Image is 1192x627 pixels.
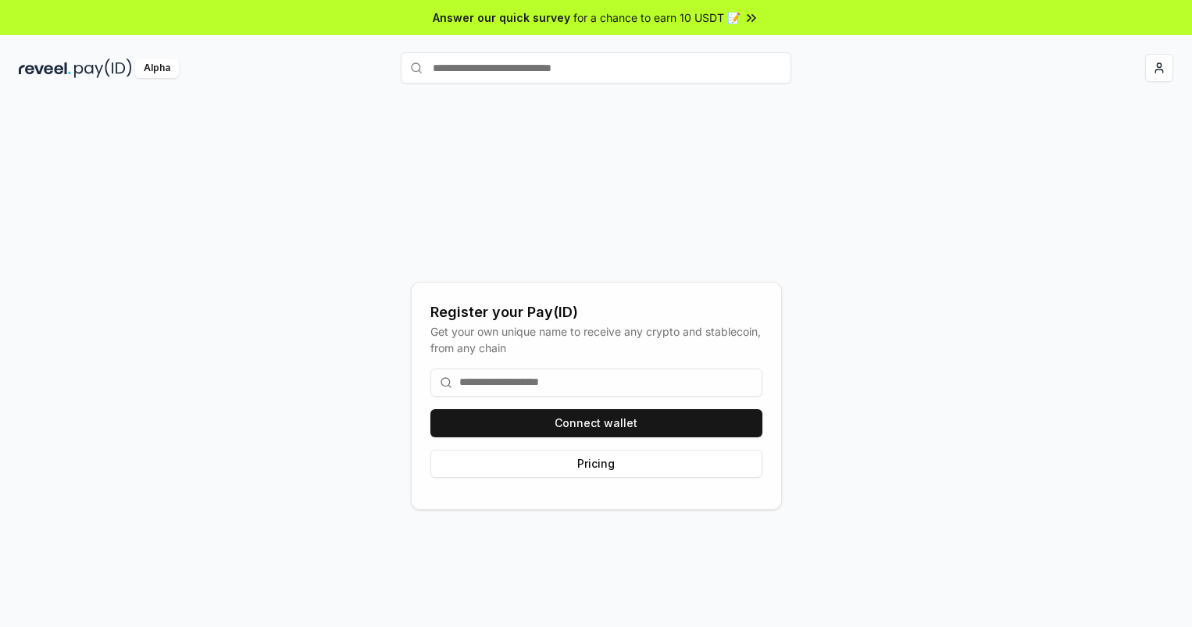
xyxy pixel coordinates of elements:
img: reveel_dark [19,59,71,78]
div: Register your Pay(ID) [430,301,762,323]
img: pay_id [74,59,132,78]
div: Alpha [135,59,179,78]
button: Connect wallet [430,409,762,437]
span: for a chance to earn 10 USDT 📝 [573,9,741,26]
button: Pricing [430,450,762,478]
span: Answer our quick survey [433,9,570,26]
div: Get your own unique name to receive any crypto and stablecoin, from any chain [430,323,762,356]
